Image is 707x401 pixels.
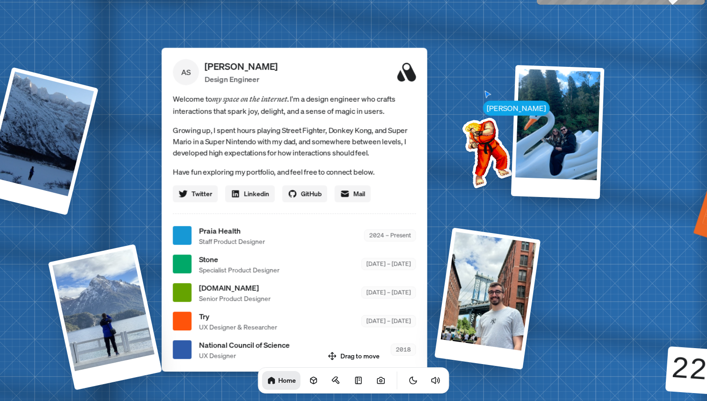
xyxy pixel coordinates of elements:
[426,371,445,390] button: Toggle Audio
[282,185,327,202] a: GitHub
[199,265,280,275] span: Specialist Product Designer
[361,258,416,270] div: [DATE] – [DATE]
[173,166,416,178] p: Have fun exploring my portfolio, and feel free to connect below.
[199,293,271,303] span: Senior Product Designer
[391,344,416,356] div: 2018
[361,315,416,327] div: [DATE] – [DATE]
[244,189,269,198] span: Linkedin
[278,376,296,385] h1: Home
[199,350,290,360] span: UX Designer
[173,124,416,158] p: Growing up, I spent hours playing Street Fighter, Donkey Kong, and Super Mario in a Super Nintend...
[225,185,275,202] a: Linkedin
[335,185,371,202] a: Mail
[173,93,416,117] span: Welcome to I'm a design engineer who crafts interactions that spark joy, delight, and a sense of ...
[404,371,423,390] button: Toggle Theme
[205,59,278,73] p: [PERSON_NAME]
[173,185,218,202] a: Twitter
[199,254,280,265] span: Stone
[353,189,365,198] span: Mail
[199,282,271,293] span: [DOMAIN_NAME]
[438,103,533,198] img: Profile example
[364,230,416,241] div: 2024 – Present
[212,94,290,103] em: my space on the internet.
[301,189,322,198] span: GitHub
[262,371,301,390] a: Home
[199,339,290,350] span: National Council of Science
[361,287,416,299] div: [DATE] – [DATE]
[199,311,277,322] span: Try
[199,322,277,332] span: UX Designer & Researcher
[192,189,212,198] span: Twitter
[199,225,265,236] span: Praia Health
[199,236,265,246] span: Staff Product Designer
[205,73,278,85] p: Design Engineer
[173,59,199,85] span: AS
